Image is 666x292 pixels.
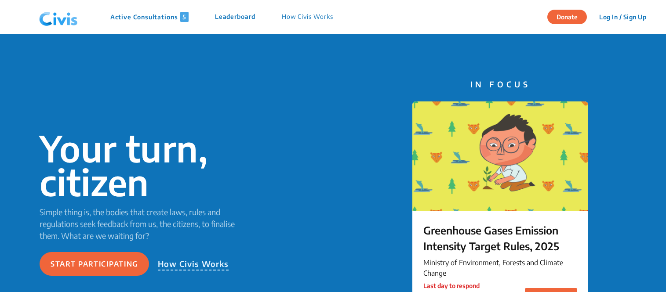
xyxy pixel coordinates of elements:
button: Start participating [40,252,149,276]
p: Ministry of Environment, Forests and Climate Change [423,257,578,278]
p: How Civis Works [158,258,229,270]
p: IN FOCUS [412,78,589,90]
p: How Civis Works [282,12,333,22]
p: Your turn, citizen [40,131,245,199]
p: Active Consultations [110,12,189,22]
p: Greenhouse Gases Emission Intensity Target Rules, 2025 [423,222,578,254]
a: Donate [547,12,593,21]
img: navlogo.png [36,4,81,30]
p: Last day to respond [423,281,480,290]
p: Leaderboard [215,12,255,22]
button: Log In / Sign Up [593,10,652,24]
button: Donate [547,10,587,24]
span: 5 [180,12,189,22]
p: Simple thing is, the bodies that create laws, rules and regulations seek feedback from us, the ci... [40,206,245,242]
